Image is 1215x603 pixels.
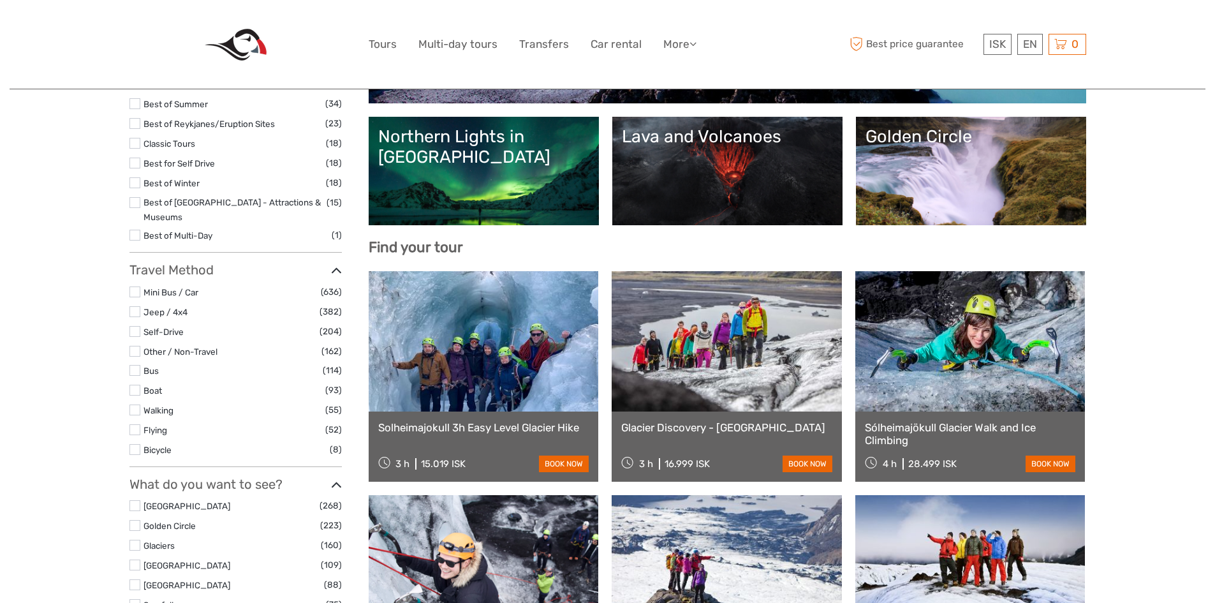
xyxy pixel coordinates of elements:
[639,458,653,470] span: 3 h
[144,445,172,455] a: Bicycle
[908,458,957,470] div: 28.499 ISK
[326,156,342,170] span: (18)
[326,136,342,151] span: (18)
[144,580,230,590] a: [GEOGRAPHIC_DATA]
[865,421,1076,447] a: Sólheimajökull Glacier Walk and Ice Climbing
[144,540,175,551] a: Glaciers
[144,560,230,570] a: [GEOGRAPHIC_DATA]
[989,38,1006,50] span: ISK
[144,425,167,435] a: Flying
[144,178,200,188] a: Best of Winter
[144,366,159,376] a: Bus
[378,126,589,216] a: Northern Lights in [GEOGRAPHIC_DATA]
[519,35,569,54] a: Transfers
[865,126,1077,147] div: Golden Circle
[144,230,212,241] a: Best of Multi-Day
[144,287,198,297] a: Mini Bus / Car
[321,344,342,359] span: (162)
[144,197,321,222] a: Best of [GEOGRAPHIC_DATA] - Attractions & Museums
[144,99,208,109] a: Best of Summer
[325,383,342,398] span: (93)
[327,195,342,210] span: (15)
[320,324,342,339] span: (204)
[622,126,833,147] div: Lava and Volcanoes
[665,458,710,470] div: 16.999 ISK
[129,262,342,278] h3: Travel Method
[325,403,342,417] span: (55)
[144,307,188,317] a: Jeep / 4x4
[591,35,642,54] a: Car rental
[321,285,342,299] span: (636)
[144,501,230,511] a: [GEOGRAPHIC_DATA]
[621,421,832,434] a: Glacier Discovery - [GEOGRAPHIC_DATA]
[321,538,342,553] span: (160)
[395,458,409,470] span: 3 h
[144,327,184,337] a: Self-Drive
[332,228,342,242] span: (1)
[1026,456,1075,472] a: book now
[144,158,215,168] a: Best for Self Drive
[418,35,497,54] a: Multi-day tours
[663,35,696,54] a: More
[326,175,342,190] span: (18)
[323,363,342,378] span: (114)
[369,35,397,54] a: Tours
[144,119,275,129] a: Best of Reykjanes/Eruption Sites
[865,126,1077,216] a: Golden Circle
[144,405,173,415] a: Walking
[622,126,833,216] a: Lava and Volcanoes
[144,138,195,149] a: Classic Tours
[847,34,980,55] span: Best price guarantee
[320,518,342,533] span: (223)
[129,477,342,492] h3: What do you want to see?
[144,346,217,357] a: Other / Non-Travel
[369,239,463,256] b: Find your tour
[320,304,342,319] span: (382)
[421,458,466,470] div: 15.019 ISK
[539,456,589,472] a: book now
[325,422,342,437] span: (52)
[883,458,897,470] span: 4 h
[321,558,342,572] span: (109)
[144,385,162,396] a: Boat
[325,116,342,131] span: (23)
[205,29,267,61] img: 455-fc339101-563c-49f4-967d-c54edcb1c401_logo_big.jpg
[378,126,589,168] div: Northern Lights in [GEOGRAPHIC_DATA]
[144,521,196,531] a: Golden Circle
[1070,38,1080,50] span: 0
[1017,34,1043,55] div: EN
[324,577,342,592] span: (88)
[320,498,342,513] span: (268)
[330,442,342,457] span: (8)
[325,96,342,111] span: (34)
[378,421,589,434] a: Solheimajokull 3h Easy Level Glacier Hike
[783,456,832,472] a: book now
